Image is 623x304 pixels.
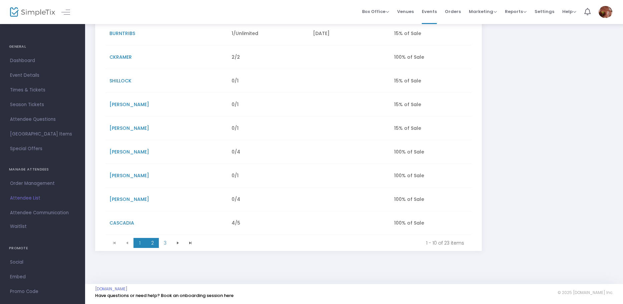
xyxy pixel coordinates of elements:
[394,125,421,131] span: 15% of Sale
[10,144,75,153] span: Special Offers
[562,8,576,15] span: Help
[10,86,75,94] span: Times & Tickets
[535,3,554,20] span: Settings
[394,101,421,108] span: 15% of Sale
[146,238,159,248] span: Page 2
[10,130,75,138] span: [GEOGRAPHIC_DATA] Items
[133,238,146,248] span: Page 1
[109,30,135,37] span: BURNTRIBS
[9,163,76,176] h4: MANAGE ATTENDEES
[10,71,75,80] span: Event Details
[10,194,75,203] span: Attendee List
[10,115,75,124] span: Attendee Questions
[9,40,76,53] h4: GENERAL
[232,148,240,155] span: 0/4
[159,238,172,248] span: Page 3
[362,8,389,15] span: Box Office
[394,30,421,37] span: 15% of Sale
[394,196,424,203] span: 100% of Sale
[109,77,131,84] span: SHILLOCK
[10,223,27,230] span: Waitlist
[232,172,239,179] span: 0/1
[558,290,613,295] span: © 2025 [DOMAIN_NAME] Inc.
[394,54,424,60] span: 100% of Sale
[313,30,386,37] div: [DATE]
[232,196,240,203] span: 0/4
[10,56,75,65] span: Dashboard
[109,125,149,131] span: [PERSON_NAME]
[232,54,240,60] span: 2/2
[422,3,437,20] span: Events
[469,8,497,15] span: Marketing
[175,240,181,246] span: Go to the next page
[394,220,424,226] span: 100% of Sale
[95,292,234,299] a: Have questions or need help? Book an onboarding session here
[109,101,149,108] span: [PERSON_NAME]
[397,3,414,20] span: Venues
[10,258,75,267] span: Social
[109,172,149,179] span: [PERSON_NAME]
[445,3,461,20] span: Orders
[109,220,134,226] span: CASCADIA
[10,273,75,281] span: Embed
[232,125,239,131] span: 0/1
[172,238,184,248] span: Go to the next page
[232,30,258,37] span: 1/Unlimited
[505,8,527,15] span: Reports
[188,240,193,246] span: Go to the last page
[109,54,132,60] span: CKRAMER
[9,242,76,255] h4: PROMOTE
[394,148,424,155] span: 100% of Sale
[109,148,149,155] span: [PERSON_NAME]
[232,101,239,108] span: 0/1
[394,172,424,179] span: 100% of Sale
[109,196,149,203] span: [PERSON_NAME]
[232,220,240,226] span: 4/5
[95,286,127,292] a: [DOMAIN_NAME]
[10,179,75,188] span: Order Management
[10,287,75,296] span: Promo Code
[394,77,421,84] span: 15% of Sale
[202,240,464,246] kendo-pager-info: 1 - 10 of 23 items
[232,77,239,84] span: 0/1
[10,100,75,109] span: Season Tickets
[184,238,197,248] span: Go to the last page
[10,209,75,217] span: Attendee Communication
